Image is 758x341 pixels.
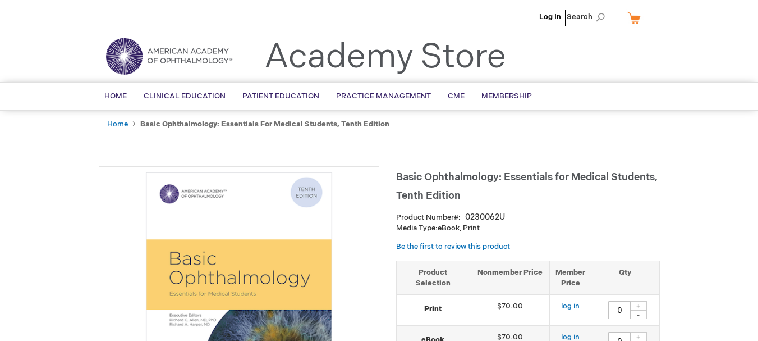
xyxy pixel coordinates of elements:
span: Search [567,6,609,28]
th: Qty [591,261,659,294]
span: CME [448,92,465,101]
span: Basic Ophthalmology: Essentials for Medical Students, Tenth Edition [396,171,658,202]
div: + [630,301,647,311]
td: $70.00 [470,295,550,326]
input: Qty [608,301,631,319]
a: log in [561,302,580,311]
span: Patient Education [242,92,319,101]
a: Log In [539,12,561,21]
p: eBook, Print [396,223,660,234]
span: Clinical Education [144,92,226,101]
span: Home [104,92,127,101]
span: Practice Management [336,92,431,101]
div: - [630,310,647,319]
span: Membership [481,92,532,101]
strong: Print [402,304,464,315]
a: Academy Store [264,37,506,78]
strong: Media Type: [396,224,438,233]
th: Member Price [550,261,591,294]
a: Be the first to review this product [396,242,510,251]
th: Product Selection [397,261,470,294]
strong: Basic Ophthalmology: Essentials for Medical Students, Tenth Edition [140,120,389,129]
a: Home [107,120,128,129]
th: Nonmember Price [470,261,550,294]
div: 0230062U [465,212,505,223]
strong: Product Number [396,213,461,222]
